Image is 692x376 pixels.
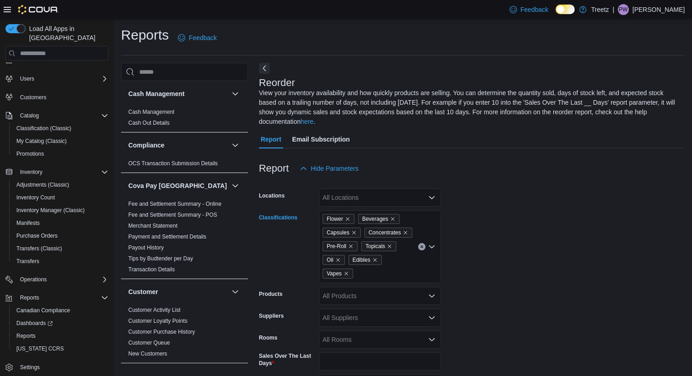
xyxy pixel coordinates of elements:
a: Customer Activity List [128,307,181,313]
h3: Reorder [259,77,295,88]
a: Dashboards [9,317,112,330]
button: Customer [230,286,241,297]
button: Inventory [2,166,112,178]
a: Canadian Compliance [13,305,74,316]
span: Reports [16,292,108,303]
button: Remove Topicals from selection in this group [387,244,392,249]
span: Feedback [520,5,548,14]
label: Locations [259,192,285,199]
a: Dashboards [13,318,56,329]
button: Hide Parameters [296,159,362,178]
span: Capsules [323,228,361,238]
span: Promotions [13,148,108,159]
span: Adjustments (Classic) [16,181,69,188]
button: Compliance [128,141,228,150]
label: Suppliers [259,312,284,320]
button: Open list of options [428,336,435,343]
span: Cash Out Details [128,119,170,127]
span: Manifests [13,218,108,229]
span: Inventory Count [13,192,108,203]
button: Customer [128,287,228,296]
h3: Compliance [128,141,164,150]
span: Purchase Orders [16,232,58,239]
span: Load All Apps in [GEOGRAPHIC_DATA] [25,24,108,42]
span: Customers [20,94,46,101]
button: Remove Oil from selection in this group [335,257,341,263]
span: Customers [16,91,108,103]
span: Users [16,73,108,84]
span: My Catalog (Classic) [16,137,67,145]
button: Settings [2,361,112,374]
span: Manifests [16,219,40,227]
input: Dark Mode [556,5,575,14]
a: Payment and Settlement Details [128,234,206,240]
button: Remove Beverages from selection in this group [390,216,395,222]
button: Promotions [9,147,112,160]
a: Manifests [13,218,43,229]
button: Remove Pre-Roll from selection in this group [348,244,354,249]
span: Flower [323,214,354,224]
div: Compliance [121,158,248,173]
button: Remove Concentrates from selection in this group [403,230,408,235]
button: Inventory Manager (Classic) [9,204,112,217]
span: Dashboards [16,320,53,327]
button: Users [16,73,38,84]
h3: Report [259,163,289,174]
span: OCS Transaction Submission Details [128,160,218,167]
a: [US_STATE] CCRS [13,343,67,354]
p: [PERSON_NAME] [632,4,685,15]
span: Oil [327,255,333,264]
button: Canadian Compliance [9,304,112,317]
span: Transaction Details [128,266,175,273]
div: Peyton Wagner [618,4,629,15]
button: Open list of options [428,292,435,300]
a: Transfers (Classic) [13,243,66,254]
span: Customer Activity List [128,306,181,314]
button: Transfers [9,255,112,268]
span: Edibles [349,255,382,265]
button: Inventory [16,167,46,178]
a: Payout History [128,244,164,251]
button: Operations [2,273,112,286]
label: Rooms [259,334,278,341]
button: Catalog [16,110,42,121]
span: Email Subscription [292,130,350,148]
span: Beverages [358,214,399,224]
div: View your inventory availability and how quickly products are selling. You can determine the quan... [259,88,680,127]
button: Remove Vapes from selection in this group [343,271,349,276]
a: Tips by Budtender per Day [128,255,193,262]
button: Adjustments (Classic) [9,178,112,191]
div: Cova Pay [GEOGRAPHIC_DATA] [121,198,248,279]
span: Capsules [327,228,349,237]
span: Cash Management [128,108,174,116]
button: Compliance [230,140,241,151]
span: Hide Parameters [311,164,359,173]
button: Inventory Count [9,191,112,204]
span: Operations [16,274,108,285]
span: Beverages [362,214,388,224]
span: Inventory Manager (Classic) [16,207,85,214]
h1: Reports [121,26,169,44]
span: Catalog [20,112,39,119]
span: Topicals [361,241,396,251]
button: Next [259,63,270,74]
a: Settings [16,362,43,373]
h3: Cova Pay [GEOGRAPHIC_DATA] [128,181,227,190]
span: My Catalog (Classic) [13,136,108,147]
span: Customer Loyalty Points [128,317,187,325]
span: Customer Purchase History [128,328,195,335]
button: Purchase Orders [9,229,112,242]
button: Operations [16,274,51,285]
span: Inventory Manager (Classic) [13,205,108,216]
span: Concentrates [369,228,401,237]
span: Settings [20,364,40,371]
span: Feedback [189,33,217,42]
a: Feedback [174,29,220,47]
a: Fee and Settlement Summary - POS [128,212,217,218]
span: Classification (Classic) [13,123,108,134]
span: Customer Queue [128,339,170,346]
label: Classifications [259,214,298,221]
button: Reports [2,291,112,304]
